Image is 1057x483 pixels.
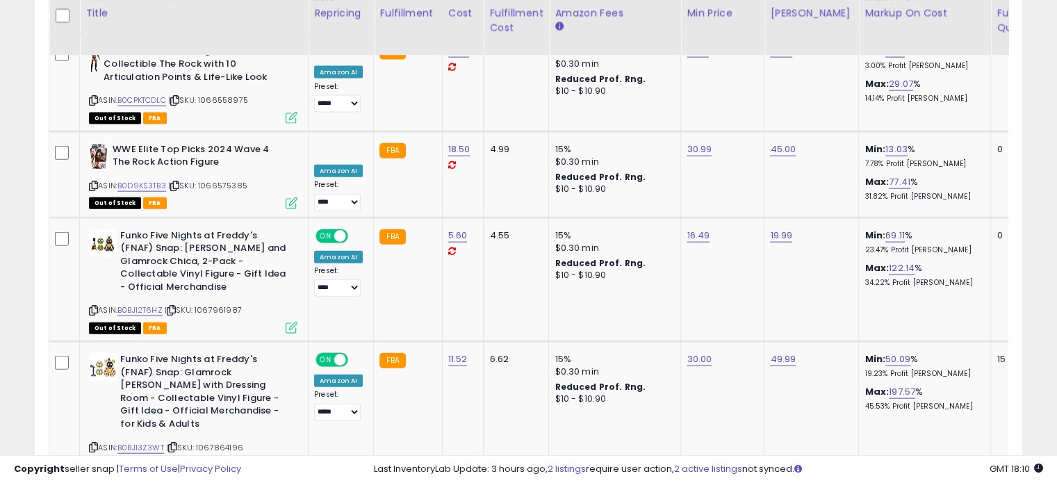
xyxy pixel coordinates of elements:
a: 30.99 [687,142,712,156]
p: 7.78% Profit [PERSON_NAME] [865,159,980,169]
span: All listings that are currently out of stock and unavailable for purchase on Amazon [89,113,141,124]
div: $10 - $10.90 [555,85,670,97]
div: 15% [555,143,670,156]
span: OFF [346,230,368,242]
b: Max: [865,261,889,275]
div: Amazon AI [314,165,363,177]
a: 197.57 [889,385,915,399]
div: Markup on Cost [865,6,985,21]
div: 15% [555,229,670,242]
b: Min: [865,352,885,366]
div: Fulfillable Quantity [997,6,1044,35]
span: | SKU: 1067864196 [166,442,243,453]
div: Preset: [314,390,363,421]
strong: Copyright [14,462,65,475]
div: Fulfillment Cost [489,6,543,35]
b: Reduced Prof. Rng. [555,171,646,183]
div: $0.30 min [555,156,670,168]
div: Cost [448,6,478,21]
div: % [865,44,980,70]
div: Preset: [314,180,363,211]
div: Min Price [687,6,758,21]
div: 15 [997,353,1040,366]
a: 50.09 [885,352,910,366]
span: All listings that are currently out of stock and unavailable for purchase on Amazon [89,322,141,334]
img: 41fYbxQOEAL._SL40_.jpg [89,143,109,171]
p: 19.23% Profit [PERSON_NAME] [865,369,980,379]
div: % [865,78,980,104]
div: Repricing [314,6,368,21]
img: 41+W23qw-yL._SL40_.jpg [89,353,117,381]
span: 2025-10-8 18:10 GMT [990,462,1043,475]
img: 31aVuKIjUlL._SL40_.jpg [89,44,100,72]
b: Reduced Prof. Rng. [555,257,646,269]
a: 49.99 [770,352,796,366]
div: % [865,176,980,202]
a: 30.00 [687,352,712,366]
a: 2 active listings [674,462,742,475]
span: ON [317,230,334,242]
div: 6.62 [489,353,538,366]
p: 14.14% Profit [PERSON_NAME] [865,94,980,104]
div: Amazon AI [314,66,363,79]
b: Reduced Prof. Rng. [555,73,646,85]
span: FBA [143,113,167,124]
a: B0CPKTCDLC [117,95,166,106]
div: 0 [997,143,1040,156]
div: $10 - $10.90 [555,393,670,405]
small: Amazon Fees. [555,21,563,33]
span: OFF [346,354,368,366]
div: Title [85,6,302,21]
a: 122.14 [889,261,915,275]
div: Amazon AI [314,375,363,387]
div: ASIN: [89,44,297,122]
span: FBA [143,322,167,334]
b: Reduced Prof. Rng. [555,381,646,393]
a: B0BJ13Z3WT [117,442,164,454]
div: Preset: [314,266,363,297]
div: 15% [555,353,670,366]
div: seller snap | | [14,463,241,476]
b: Max: [865,175,889,188]
div: 0 [997,229,1040,242]
span: ON [317,354,334,366]
p: 31.82% Profit [PERSON_NAME] [865,192,980,202]
span: All listings that are currently out of stock and unavailable for purchase on Amazon [89,197,141,209]
p: 45.53% Profit [PERSON_NAME] [865,402,980,411]
b: WWE Elite Top Picks 2024 Wave 4 The Rock Action Figure [113,143,281,172]
div: % [865,262,980,288]
div: $0.30 min [555,58,670,70]
div: ASIN: [89,143,297,208]
div: $10 - $10.90 [555,183,670,195]
div: $0.30 min [555,242,670,254]
a: 18.50 [448,142,470,156]
a: 45.00 [770,142,796,156]
div: Last InventoryLab Update: 3 hours ago, require user action, not synced. [374,463,1043,476]
b: Mattel WWE Action Figure, 6-inch Collectible The Rock with 10 Articulation Points & Life-Like Look [104,44,272,87]
div: ASIN: [89,229,297,332]
a: 19.99 [770,229,792,243]
div: $0.30 min [555,366,670,378]
a: 77.41 [889,175,910,189]
b: Funko Five Nights at Freddy's (FNAF) Snap: Glamrock [PERSON_NAME] with Dressing Room - Collectabl... [120,353,289,434]
a: 5.60 [448,229,468,243]
div: 4.55 [489,229,538,242]
b: Funko Five Nights at Freddy's (FNAF) Snap: [PERSON_NAME] and Glamrock Chica, 2-Pack - Collectable... [120,229,289,297]
b: Max: [865,385,889,398]
small: FBA [379,229,405,245]
div: Fulfillment [379,6,436,21]
th: The percentage added to the cost of goods (COGS) that forms the calculator for Min & Max prices. [859,1,991,56]
a: Terms of Use [119,462,178,475]
div: % [865,229,980,255]
div: % [865,386,980,411]
p: 23.47% Profit [PERSON_NAME] [865,245,980,255]
small: FBA [379,353,405,368]
span: | SKU: 1066558975 [168,95,248,106]
b: Min: [865,142,885,156]
div: Amazon AI [314,251,363,263]
div: Amazon Fees [555,6,675,21]
span: | SKU: 1067961987 [165,304,242,316]
div: 4.99 [489,143,538,156]
a: Privacy Policy [180,462,241,475]
a: 16.49 [687,229,710,243]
